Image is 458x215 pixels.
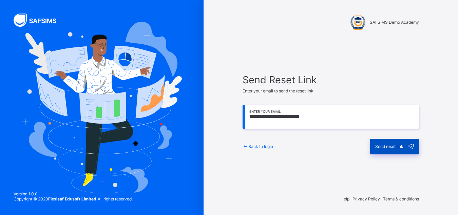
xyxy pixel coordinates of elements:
[341,196,349,201] span: Help
[352,196,380,201] span: Privacy Policy
[383,196,419,201] span: Terms & conditions
[243,144,273,149] a: Back to login
[349,14,366,30] img: SAFSIMS Demo Academy
[14,191,133,196] span: Version 1.0.0
[248,144,273,149] span: Back to login
[370,20,419,25] span: SAFSIMS Demo Academy
[14,14,64,27] img: SAFSIMS Logo
[22,22,182,194] img: Hero Image
[375,144,403,149] span: Send reset link
[243,88,313,93] span: Enter your email to send the reset link
[243,74,419,86] span: Send Reset Link
[48,196,98,201] strong: Flexisaf Edusoft Limited.
[14,196,133,201] span: Copyright © 2020 All rights reserved.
